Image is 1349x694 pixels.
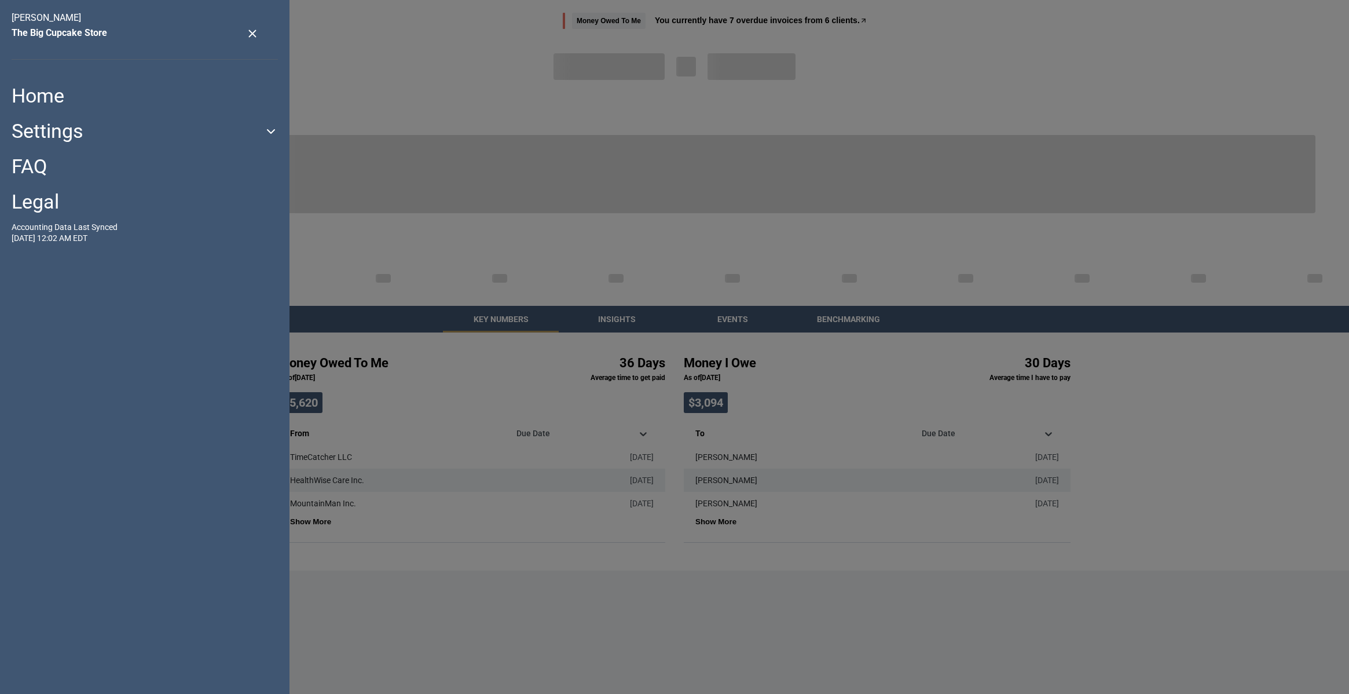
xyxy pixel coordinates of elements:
a: Home [12,84,278,108]
a: Legal [12,190,278,214]
button: Settings [12,119,278,143]
p: Accounting Data Last Synced [12,222,278,233]
strong: The Big Cupcake Store [12,27,107,41]
p: [DATE] 12:02 AM EDT [12,233,278,244]
p: [PERSON_NAME] [12,12,259,24]
button: close settings menu [245,27,259,41]
a: FAQ [12,155,278,178]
